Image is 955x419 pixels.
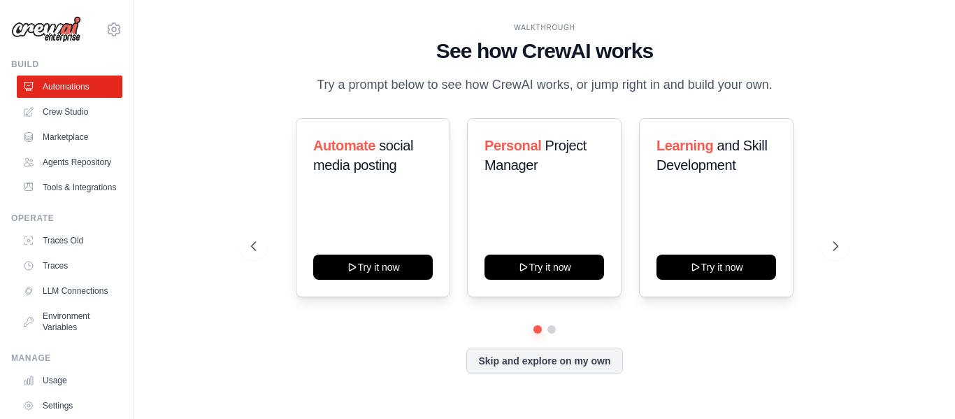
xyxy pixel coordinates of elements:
[17,369,122,392] a: Usage
[310,75,780,95] p: Try a prompt below to see how CrewAI works, or jump right in and build your own.
[484,255,604,280] button: Try it now
[251,22,838,33] div: WALKTHROUGH
[17,76,122,98] a: Automations
[313,138,375,153] span: Automate
[17,176,122,199] a: Tools & Integrations
[466,348,622,374] button: Skip and explore on my own
[17,395,122,417] a: Settings
[251,38,838,64] h1: See how CrewAI works
[484,138,587,173] span: Project Manager
[17,255,122,277] a: Traces
[11,59,122,70] div: Build
[17,126,122,148] a: Marketplace
[17,151,122,173] a: Agents Repository
[17,305,122,339] a: Environment Variables
[17,229,122,252] a: Traces Old
[17,101,122,123] a: Crew Studio
[313,255,433,280] button: Try it now
[11,353,122,364] div: Manage
[11,213,122,224] div: Operate
[656,138,767,173] span: and Skill Development
[656,255,776,280] button: Try it now
[484,138,541,153] span: Personal
[17,280,122,302] a: LLM Connections
[656,138,713,153] span: Learning
[11,16,81,43] img: Logo
[313,138,413,173] span: social media posting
